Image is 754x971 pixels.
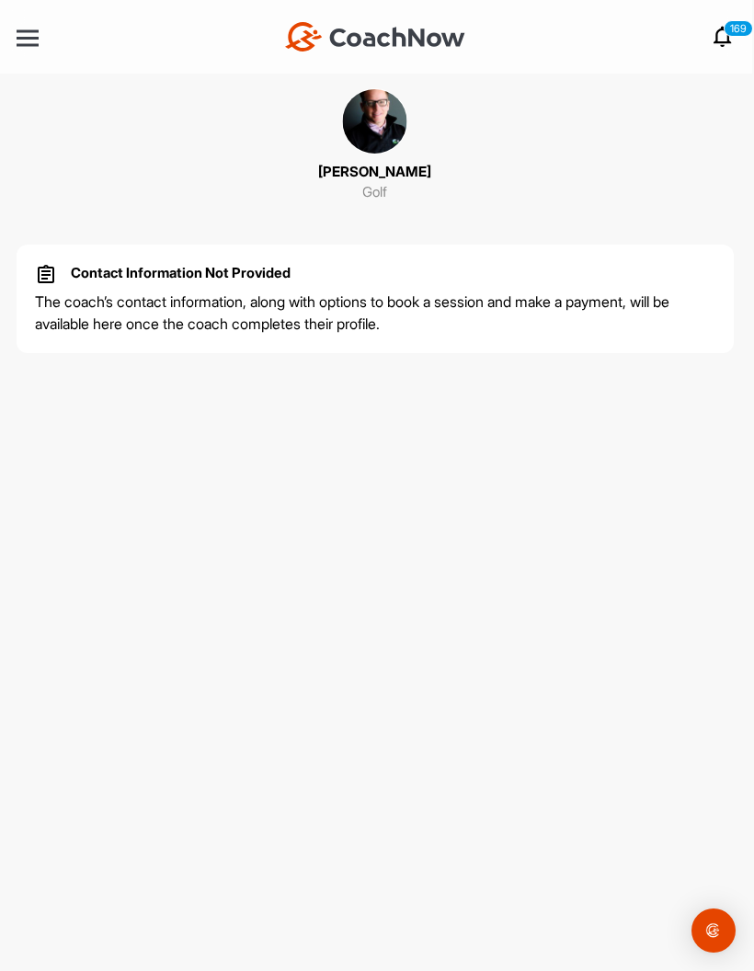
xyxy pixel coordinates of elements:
div: Open Intercom Messenger [691,908,736,953]
img: info [35,263,57,285]
p: The coach’s contact information, along with options to book a session and make a payment, will be... [35,291,715,335]
p: Contact Information Not Provided [71,263,291,284]
img: cover [342,88,408,154]
p: [PERSON_NAME] [318,162,431,183]
img: CoachNow [285,22,465,51]
p: Golf [362,182,387,203]
p: 169 [724,20,753,37]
